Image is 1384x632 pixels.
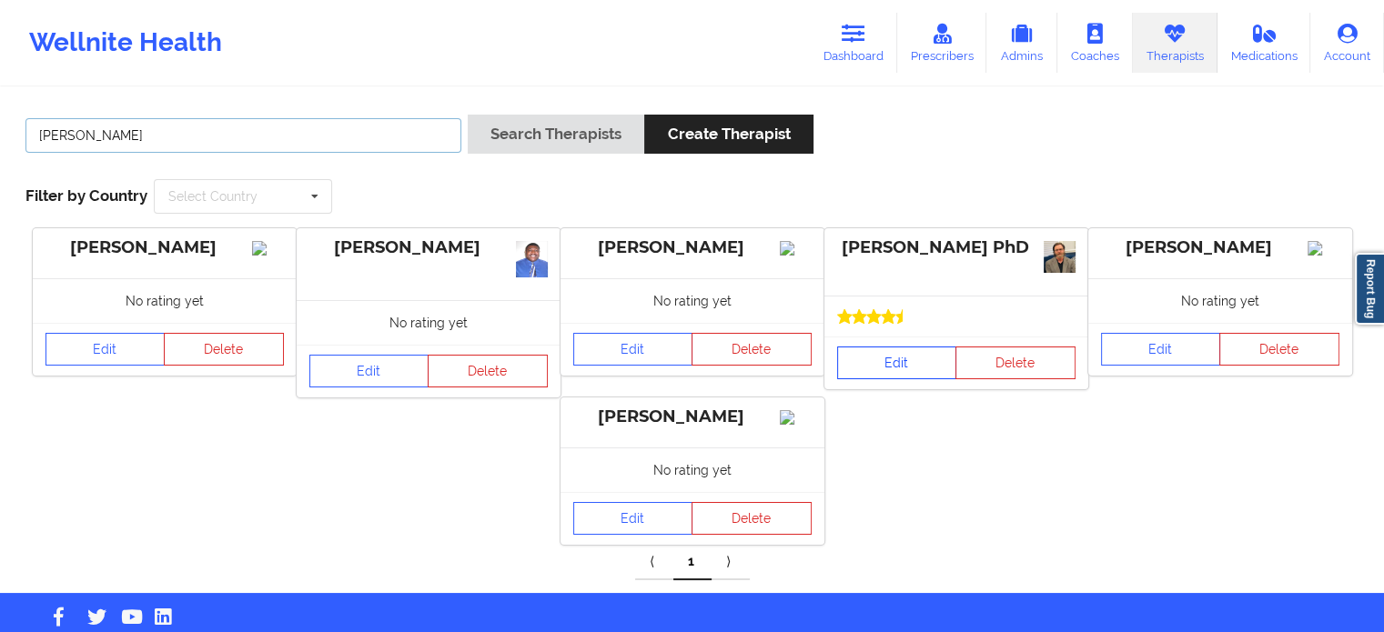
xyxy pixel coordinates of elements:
div: No rating yet [297,300,561,345]
div: No rating yet [33,278,297,323]
a: 1 [673,544,712,580]
a: Account [1310,13,1384,73]
div: No rating yet [561,278,824,323]
a: Coaches [1057,13,1133,73]
div: [PERSON_NAME] [1101,237,1339,258]
div: No rating yet [1088,278,1352,323]
img: Image%2Fplaceholer-image.png [780,241,812,256]
button: Search Therapists [468,115,644,154]
button: Create Therapist [644,115,813,154]
img: 0cb6b2e5-9f7c-4e86-a59b-e63c837b927amy_pro_photo.jpg [1044,241,1076,273]
div: [PERSON_NAME] [45,237,284,258]
input: Search Keywords [25,118,461,153]
button: Delete [955,346,1076,379]
img: Image%2Fplaceholer-image.png [252,241,284,256]
div: [PERSON_NAME] [309,237,548,258]
a: Edit [573,333,693,366]
div: Pagination Navigation [635,544,750,580]
button: Delete [428,355,548,387]
div: [PERSON_NAME] [573,237,812,258]
img: 6972fc5e-5869-4e79-87ac-6048906a2e87_KH_Pic.png [516,241,548,277]
a: Edit [309,355,429,387]
a: Edit [45,333,166,366]
img: Image%2Fplaceholer-image.png [780,410,812,425]
button: Delete [1219,333,1339,366]
a: Previous item [635,544,673,580]
button: Delete [692,333,812,366]
button: Delete [692,502,812,535]
a: Report Bug [1355,253,1384,325]
a: Admins [986,13,1057,73]
button: Delete [164,333,284,366]
div: No rating yet [561,447,824,492]
a: Therapists [1133,13,1217,73]
a: Medications [1217,13,1311,73]
a: Edit [837,346,957,379]
a: Dashboard [810,13,897,73]
div: [PERSON_NAME] PhD [837,237,1076,258]
a: Prescribers [897,13,987,73]
a: Next item [712,544,750,580]
div: Select Country [168,190,258,203]
a: Edit [1101,333,1221,366]
a: Edit [573,502,693,535]
div: [PERSON_NAME] [573,406,812,427]
span: Filter by Country [25,186,147,205]
img: Image%2Fplaceholer-image.png [1308,241,1339,256]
